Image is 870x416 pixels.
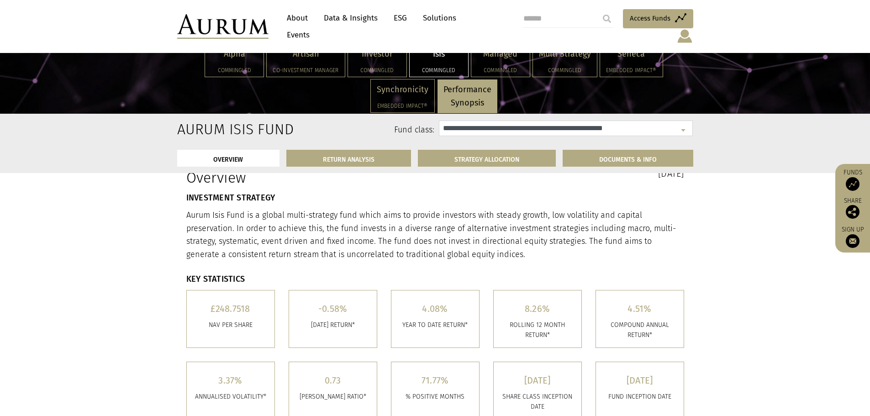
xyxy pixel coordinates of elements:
a: DOCUMENTS & INFO [563,150,693,167]
p: [DATE] RETURN* [296,320,370,330]
h5: -0.58% [296,304,370,313]
a: Sign up [840,226,865,248]
h5: [DATE] [603,376,677,385]
p: COMPOUND ANNUAL RETURN* [603,320,677,341]
a: RETURN ANALYSIS [286,150,411,167]
h1: Overview [186,169,428,186]
a: Funds [840,169,865,191]
a: STRATEGY ALLOCATION [418,150,556,167]
img: Access Funds [846,177,859,191]
strong: KEY STATISTICS [186,274,245,284]
h5: 4.51% [603,304,677,313]
p: Nav per share [194,320,268,330]
p: YEAR TO DATE RETURN* [398,320,472,330]
p: [PERSON_NAME] RATIO* [296,392,370,402]
h3: [DATE] [442,169,684,178]
h5: £248.7518 [194,304,268,313]
h5: 0.73 [296,376,370,385]
h5: 4.08% [398,304,472,313]
strong: INVESTMENT STRATEGY [186,193,275,203]
h5: 8.26% [501,304,575,313]
h5: 3.37% [194,376,268,385]
p: ANNUALISED VOLATILITY* [194,392,268,402]
img: Share this post [846,205,859,219]
img: Sign up to our newsletter [846,234,859,248]
div: Share [840,198,865,219]
p: FUND INCEPTION DATE [603,392,677,402]
h5: 71.77% [398,376,472,385]
p: % POSITIVE MONTHS [398,392,472,402]
p: ROLLING 12 MONTH RETURN* [501,320,575,341]
p: Aurum Isis Fund is a global multi-strategy fund which aims to provide investors with steady growt... [186,209,684,261]
p: SHARE CLASS INCEPTION DATE [501,392,575,412]
h5: [DATE] [501,376,575,385]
